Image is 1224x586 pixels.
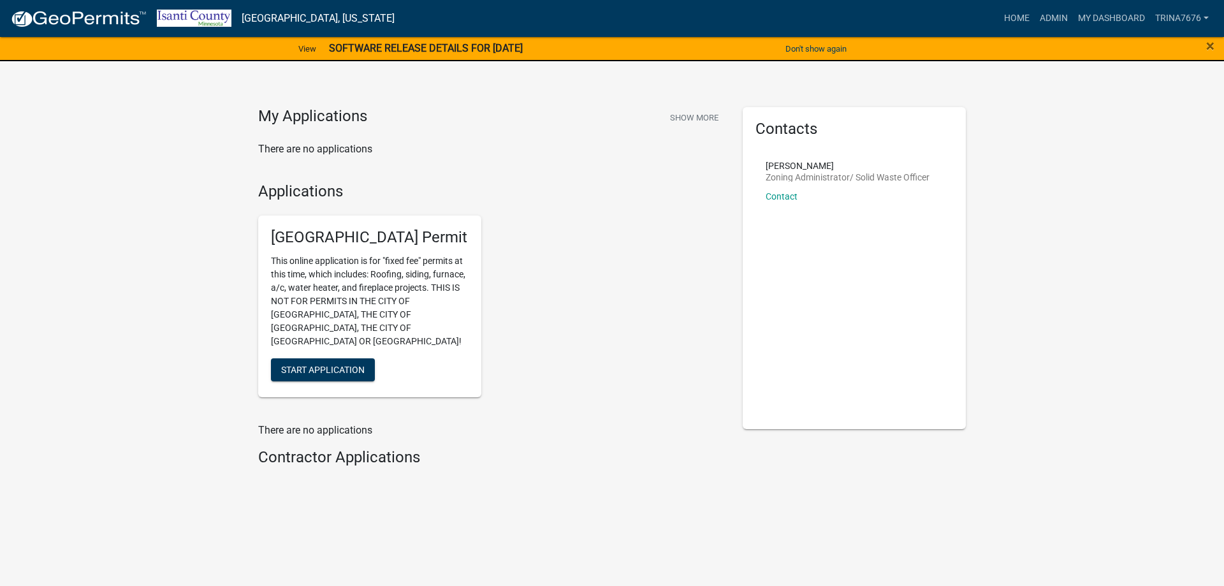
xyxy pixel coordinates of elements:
[329,42,523,54] strong: SOFTWARE RELEASE DETAILS FOR [DATE]
[293,38,321,59] a: View
[258,182,724,408] wm-workflow-list-section: Applications
[766,173,929,182] p: Zoning Administrator/ Solid Waste Officer
[281,365,365,375] span: Start Application
[1150,6,1214,31] a: trina7676
[1206,37,1214,55] span: ×
[258,423,724,438] p: There are no applications
[1035,6,1073,31] a: Admin
[157,10,231,27] img: Isanti County, Minnesota
[242,8,395,29] a: [GEOGRAPHIC_DATA], [US_STATE]
[766,161,929,170] p: [PERSON_NAME]
[766,191,798,201] a: Contact
[999,6,1035,31] a: Home
[258,107,367,126] h4: My Applications
[1206,38,1214,54] button: Close
[258,448,724,467] h4: Contractor Applications
[271,228,469,247] h5: [GEOGRAPHIC_DATA] Permit
[258,142,724,157] p: There are no applications
[665,107,724,128] button: Show More
[755,120,953,138] h5: Contacts
[780,38,852,59] button: Don't show again
[258,448,724,472] wm-workflow-list-section: Contractor Applications
[271,254,469,348] p: This online application is for "fixed fee" permits at this time, which includes: Roofing, siding,...
[271,358,375,381] button: Start Application
[258,182,724,201] h4: Applications
[1073,6,1150,31] a: My Dashboard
